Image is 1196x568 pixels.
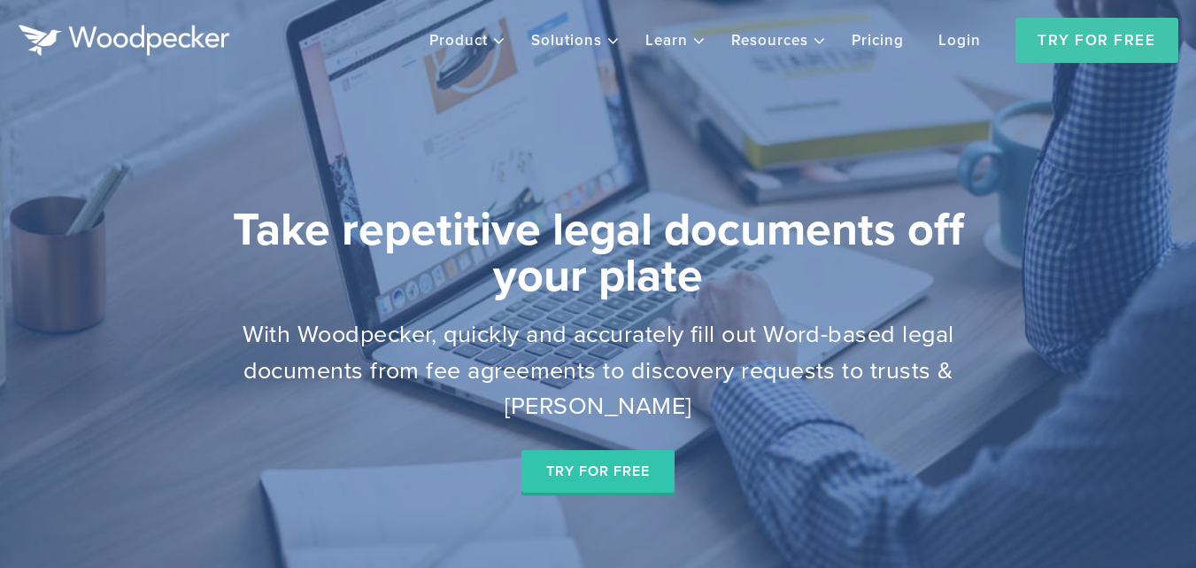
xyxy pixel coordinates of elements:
div: Solutions [516,21,617,59]
p: With Woodpecker, quickly and accurately fill out Word-based legal documents from fee agreements t... [204,315,993,424]
a: Try FOR FREE [521,450,674,493]
a: Try For Free [1015,18,1178,63]
div: Resources [716,21,823,59]
div: Learn [630,21,703,59]
a: Login [923,21,996,59]
strong: Take repetitive legal documents off your plate [204,206,993,298]
a: Pricing [837,21,919,59]
div: Product [414,21,503,59]
img: Woodpecker | Legal Document Automation [18,25,230,56]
